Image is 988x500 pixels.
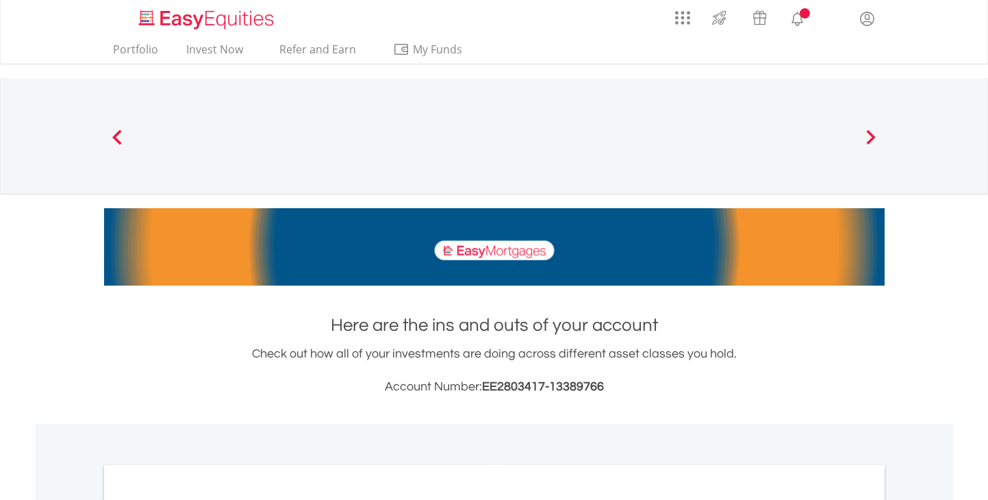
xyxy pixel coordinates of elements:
[134,3,279,31] a: Home page
[107,42,164,64] a: Portfolio
[279,42,356,57] span: Refer and Earn
[675,10,690,25] img: grid-menu-icon.svg
[104,345,885,397] div: Check out how all of your investments are doing across different asset classes you hold.
[266,42,370,64] a: Refer and Earn
[780,3,815,31] a: Notifications
[850,3,885,34] a: My Profile
[136,8,279,31] img: EasyEquities_Logo.png
[181,42,249,64] a: Invest Now
[393,40,483,58] span: My Funds
[104,313,885,338] h1: Here are the ins and outs of your account
[104,208,885,286] img: EasyMortage Promotion Banner
[482,380,604,393] span: EE2803417-13389766
[104,377,885,397] h3: Account Number:
[815,3,850,31] a: FAQ's and Support
[748,7,771,29] img: vouchers-v2.svg
[708,7,731,29] img: thrive-v2.svg
[739,3,780,29] a: Vouchers
[666,3,699,25] a: AppsGrid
